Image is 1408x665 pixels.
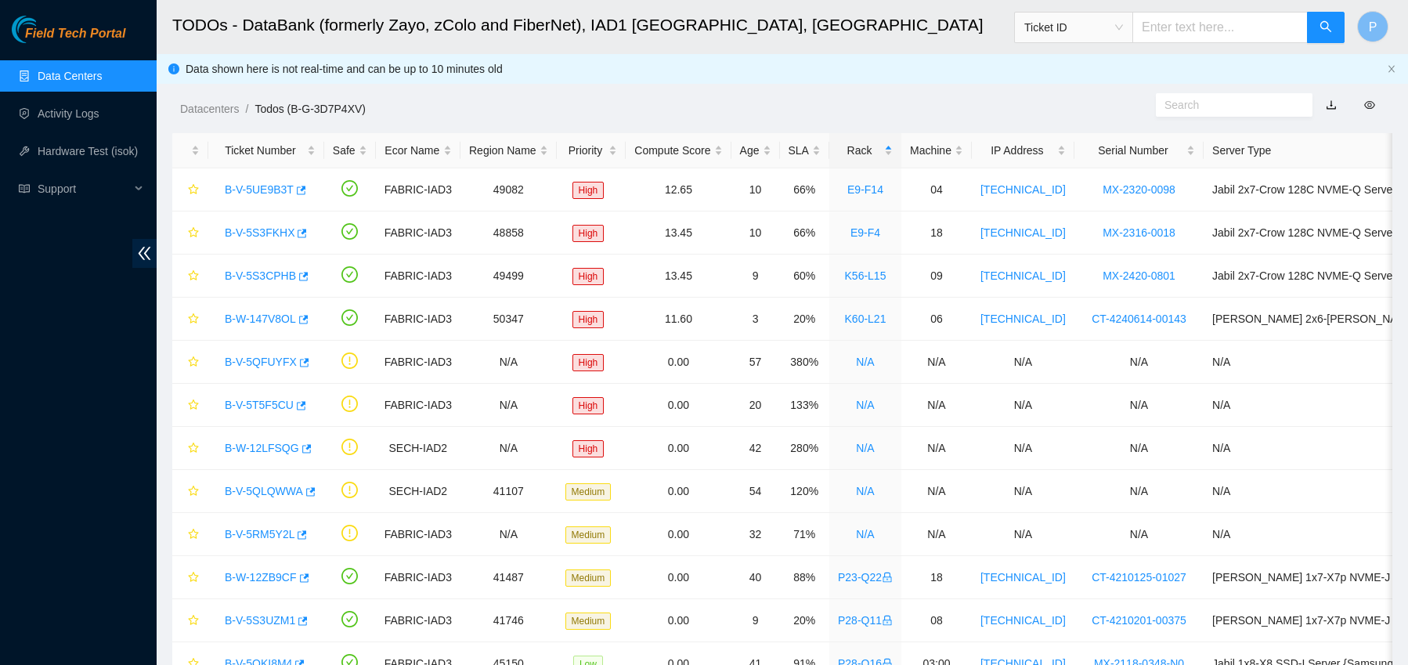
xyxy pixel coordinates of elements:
[845,269,886,282] a: K56-L15
[972,470,1074,513] td: N/A
[341,180,358,197] span: check-circle
[1326,99,1337,111] a: download
[901,599,972,642] td: 08
[572,440,605,457] span: High
[572,268,605,285] span: High
[845,313,886,325] a: K60-L21
[850,226,880,239] a: E9-F4
[245,103,248,115] span: /
[780,599,829,642] td: 20%
[1092,614,1186,627] a: CT-4210201-00375
[731,255,780,298] td: 9
[255,103,366,115] a: Todos (B-G-3D7P4XV)
[376,427,460,470] td: SECH-IAD2
[626,556,731,599] td: 0.00
[731,513,780,556] td: 32
[188,399,199,412] span: star
[901,168,972,211] td: 04
[1320,20,1332,35] span: search
[341,352,358,369] span: exclamation-circle
[460,255,557,298] td: 49499
[572,182,605,199] span: High
[1074,427,1204,470] td: N/A
[626,384,731,427] td: 0.00
[626,298,731,341] td: 11.60
[341,611,358,627] span: check-circle
[1132,12,1308,43] input: Enter text here...
[181,522,200,547] button: star
[460,470,557,513] td: 41107
[731,599,780,642] td: 9
[181,608,200,633] button: star
[972,384,1074,427] td: N/A
[188,227,199,240] span: star
[188,270,199,283] span: star
[188,486,199,498] span: star
[1387,64,1396,74] span: close
[188,572,199,584] span: star
[731,427,780,470] td: 42
[847,183,883,196] a: E9-F14
[341,396,358,412] span: exclamation-circle
[980,571,1066,584] a: [TECHNICAL_ID]
[780,384,829,427] td: 133%
[1164,96,1291,114] input: Search
[181,565,200,590] button: star
[188,529,199,541] span: star
[856,528,874,540] a: N/A
[572,225,605,242] span: High
[225,356,297,368] a: B-V-5QFUYFX
[376,298,460,341] td: FABRIC-IAD3
[901,255,972,298] td: 09
[376,255,460,298] td: FABRIC-IAD3
[1314,92,1348,117] button: download
[341,568,358,584] span: check-circle
[38,173,130,204] span: Support
[225,226,294,239] a: B-V-5S3FKHX
[188,443,199,455] span: star
[901,556,972,599] td: 18
[1092,571,1186,584] a: CT-4210125-01027
[780,556,829,599] td: 88%
[901,298,972,341] td: 06
[980,269,1066,282] a: [TECHNICAL_ID]
[188,356,199,369] span: star
[225,313,296,325] a: B-W-147V8OL
[838,614,893,627] a: P28-Q11lock
[980,183,1066,196] a: [TECHNICAL_ID]
[1074,341,1204,384] td: N/A
[225,571,297,584] a: B-W-12ZB9CF
[1092,313,1186,325] a: CT-4240614-00143
[460,427,557,470] td: N/A
[626,513,731,556] td: 0.00
[19,183,30,194] span: read
[341,266,358,283] span: check-circle
[181,436,200,461] button: star
[901,470,972,513] td: N/A
[38,107,99,120] a: Activity Logs
[1024,16,1123,39] span: Ticket ID
[12,16,79,43] img: Akamai Technologies
[181,392,200,417] button: star
[225,528,294,540] a: B-V-5RM5Y2L
[376,211,460,255] td: FABRIC-IAD3
[1074,470,1204,513] td: N/A
[341,482,358,498] span: exclamation-circle
[181,263,200,288] button: star
[376,556,460,599] td: FABRIC-IAD3
[225,269,296,282] a: B-V-5S3CPHB
[1357,11,1388,42] button: P
[225,485,303,497] a: B-V-5QLQWWA
[12,28,125,49] a: Akamai TechnologiesField Tech Portal
[132,239,157,268] span: double-left
[38,70,102,82] a: Data Centers
[225,183,294,196] a: B-V-5UE9B3T
[572,311,605,328] span: High
[856,442,874,454] a: N/A
[626,211,731,255] td: 13.45
[341,223,358,240] span: check-circle
[780,470,829,513] td: 120%
[460,211,557,255] td: 48858
[780,298,829,341] td: 20%
[901,384,972,427] td: N/A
